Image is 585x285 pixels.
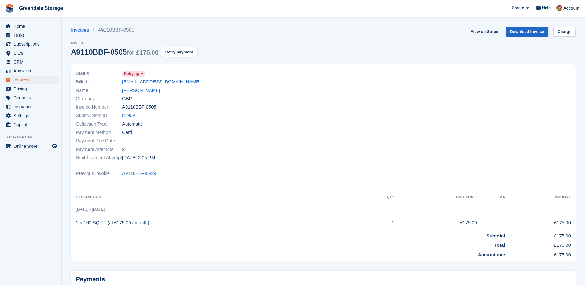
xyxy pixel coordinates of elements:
span: Payment Due Date [76,137,122,144]
span: [DATE] - [DATE] [76,207,105,212]
span: Tasks [14,31,51,39]
span: Help [542,5,551,11]
a: menu [3,93,58,102]
a: menu [3,76,58,84]
a: menu [3,58,58,66]
span: Home [14,22,51,31]
span: Create [512,5,524,11]
a: Charge [553,27,576,37]
span: Pricing [14,85,51,93]
a: menu [3,111,58,120]
td: £175.00 [505,230,571,239]
span: Payment Attempts [76,146,122,153]
span: Subscription ID [76,112,122,119]
span: for [127,49,134,56]
td: £175.00 [505,239,571,249]
a: Download Invoice [506,27,549,37]
a: Greendale Storage [17,3,65,13]
td: 1 [365,216,394,230]
strong: Amount due [478,252,505,257]
span: Status [76,70,122,77]
td: £175.00 [505,216,571,230]
span: 2 [122,146,125,153]
nav: breadcrumbs [71,27,197,34]
strong: Subtotal [487,233,505,238]
span: Capital [14,120,51,129]
span: Card [122,129,132,136]
span: Coupons [14,93,51,102]
span: Invoice Number [76,104,122,111]
strong: Total [494,242,505,248]
span: Insurance [14,102,51,111]
img: stora-icon-8386f47178a22dfd0bd8f6a31ec36ba5ce8667c1dd55bd0f319d3a0aa187defe.svg [5,4,14,13]
span: Analytics [14,67,51,75]
div: A9110BBF-0505 [71,48,159,56]
span: Online Store [14,142,51,151]
span: Name [76,87,122,94]
span: Billed to [76,78,122,85]
span: Storefront [6,134,61,140]
span: Currency [76,95,122,102]
th: Unit Price [394,192,477,202]
td: £175.00 [505,249,571,258]
a: menu [3,31,58,39]
td: 1 × 160 SQ FT (at £175.00 / month) [76,216,365,230]
span: Subscriptions [14,40,51,48]
span: Payment Method [76,129,122,136]
span: Sites [14,49,51,57]
a: menu [3,142,58,151]
h2: Payments [76,275,571,283]
span: A9110BBF-0505 [122,104,156,111]
span: Invoice [71,40,197,46]
span: GBP [122,95,132,102]
a: 81969 [122,112,135,119]
th: Tax [477,192,505,202]
th: Amount [505,192,571,202]
a: Preview store [51,142,58,150]
time: 2025-10-07 13:05:49 UTC [122,154,155,161]
img: Justin Swingler [556,5,562,11]
a: menu [3,67,58,75]
a: [EMAIL_ADDRESS][DOMAIN_NAME] [122,78,200,85]
a: menu [3,120,58,129]
span: Collection Type [76,121,122,128]
a: Invoices [71,27,93,34]
a: View on Stripe [468,27,501,37]
a: menu [3,22,58,31]
td: £175.00 [394,216,477,230]
span: Automatic [122,121,143,128]
th: QTY [365,192,394,202]
span: £175.00 [136,49,158,56]
span: Retrying [124,71,139,76]
th: Description [76,192,365,202]
a: A9110BBF-0429 [122,170,156,177]
span: Settings [14,111,51,120]
span: Invoices [14,76,51,84]
a: menu [3,40,58,48]
span: CRM [14,58,51,66]
span: Next Payment Attempt [76,154,122,161]
a: menu [3,102,58,111]
a: menu [3,49,58,57]
span: Account [563,5,579,11]
a: Retrying [122,70,145,77]
a: [PERSON_NAME] [122,87,160,94]
span: Previous Invoice [76,170,122,177]
button: Retry payment [161,47,197,57]
a: menu [3,85,58,93]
